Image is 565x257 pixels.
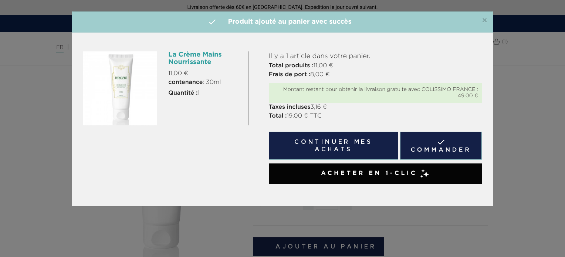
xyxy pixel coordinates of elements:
[168,90,197,96] strong: Quantité :
[168,69,242,78] p: 11,00 €
[269,63,314,69] strong: Total produits :
[78,17,487,27] h4: Produit ajouté au panier avec succès
[168,80,203,85] strong: contenance
[269,103,482,112] p: 3,16 €
[269,72,310,78] strong: Frais de port :
[269,112,482,121] p: 19,00 € TTC
[208,17,217,26] i: 
[269,70,482,79] p: 8,00 €
[168,51,242,66] h6: La Crème Mains Nourrissante
[400,132,482,160] a: Commander
[269,132,398,160] button: Continuer mes achats
[168,78,221,87] span: : 30ml
[269,51,482,61] p: Il y a 1 article dans votre panier.
[269,104,311,110] strong: Taxes incluses
[482,16,487,25] button: Close
[269,61,482,70] p: 11,00 €
[273,87,478,99] div: Montant restant pour obtenir la livraison gratuite avec COLISSIMO FRANCE : 49,00 €
[168,89,242,98] p: 1
[482,16,487,25] span: ×
[269,113,287,119] strong: Total :
[83,51,157,125] img: La Crème Mains Nourrissante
